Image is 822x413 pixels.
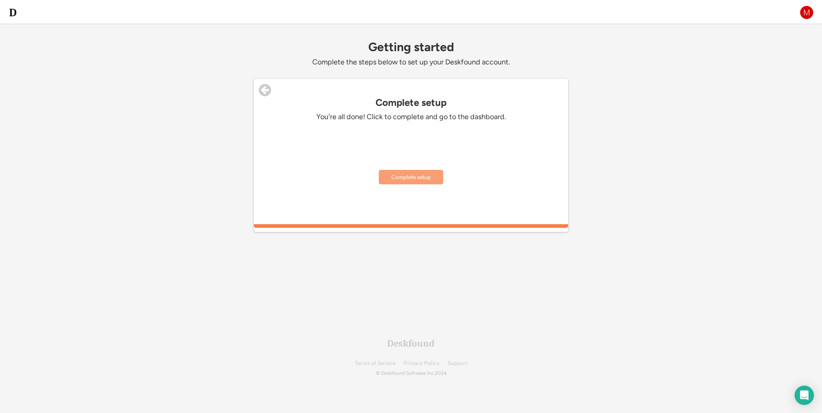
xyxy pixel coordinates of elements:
[404,360,440,366] a: Privacy Policy
[290,112,532,122] div: You're all done! Click to complete and go to the dashboard.
[795,386,814,405] div: Open Intercom Messenger
[8,8,18,17] img: d-whitebg.png
[799,5,814,20] img: M.png
[355,360,396,366] a: Terms of Service
[379,170,443,184] button: Complete setup
[254,40,568,54] div: Getting started
[387,339,435,348] div: Deskfound
[254,97,568,108] div: Complete setup
[254,58,568,67] div: Complete the steps below to set up your Deskfound account.
[255,224,567,228] div: 100%
[448,360,468,366] a: Support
